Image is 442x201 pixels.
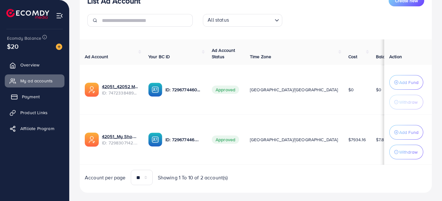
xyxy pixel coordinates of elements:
[165,86,202,94] p: ID: 7296774460420456449
[56,44,62,50] img: image
[212,47,235,60] span: Ad Account Status
[415,172,437,196] iframe: Chat
[389,75,423,90] button: Add Fund
[212,86,239,94] span: Approved
[102,140,138,146] span: ID: 7298307142862290946
[6,9,49,19] img: logo
[389,95,423,109] button: Withdraw
[250,87,338,93] span: [GEOGRAPHIC_DATA]/[GEOGRAPHIC_DATA]
[56,12,63,19] img: menu
[376,136,386,143] span: $7.81
[399,148,418,156] p: Withdraw
[5,90,64,103] a: Payment
[22,94,40,100] span: Payment
[376,53,393,60] span: Balance
[348,87,354,93] span: $0
[203,14,282,27] div: Search for option
[85,53,108,60] span: Ad Account
[85,174,126,181] span: Account per page
[5,59,64,71] a: Overview
[399,128,419,136] p: Add Fund
[212,135,239,144] span: Approved
[348,53,358,60] span: Cost
[206,15,230,25] span: All status
[348,136,366,143] span: $7934.16
[148,83,162,97] img: ic-ba-acc.ded83a64.svg
[7,35,41,41] span: Ecomdy Balance
[231,15,272,25] input: Search for option
[85,83,99,97] img: ic-ads-acc.e4c84228.svg
[389,125,423,140] button: Add Fund
[102,83,138,96] div: <span class='underline'>42051_42052 My Shop Ideas_1739789387725</span></br>7472338489627934736
[5,74,64,87] a: My ad accounts
[389,145,423,159] button: Withdraw
[389,53,402,60] span: Action
[399,98,418,106] p: Withdraw
[20,109,48,116] span: Product Links
[148,133,162,147] img: ic-ba-acc.ded83a64.svg
[102,133,138,146] div: <span class='underline'>42051_My Shop Ideas_1699269558083</span></br>7298307142862290946
[20,78,53,84] span: My ad accounts
[250,53,271,60] span: Time Zone
[165,136,202,143] p: ID: 7296774460420456449
[148,53,170,60] span: Your BC ID
[20,125,54,132] span: Affiliate Program
[158,174,228,181] span: Showing 1 To 10 of 2 account(s)
[85,133,99,147] img: ic-ads-acc.e4c84228.svg
[102,90,138,96] span: ID: 7472338489627934736
[399,79,419,86] p: Add Fund
[102,83,138,90] a: 42051_42052 My Shop Ideas_1739789387725
[376,87,381,93] span: $0
[5,106,64,119] a: Product Links
[102,133,138,140] a: 42051_My Shop Ideas_1699269558083
[250,136,338,143] span: [GEOGRAPHIC_DATA]/[GEOGRAPHIC_DATA]
[20,62,39,68] span: Overview
[5,122,64,135] a: Affiliate Program
[7,42,18,51] span: $20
